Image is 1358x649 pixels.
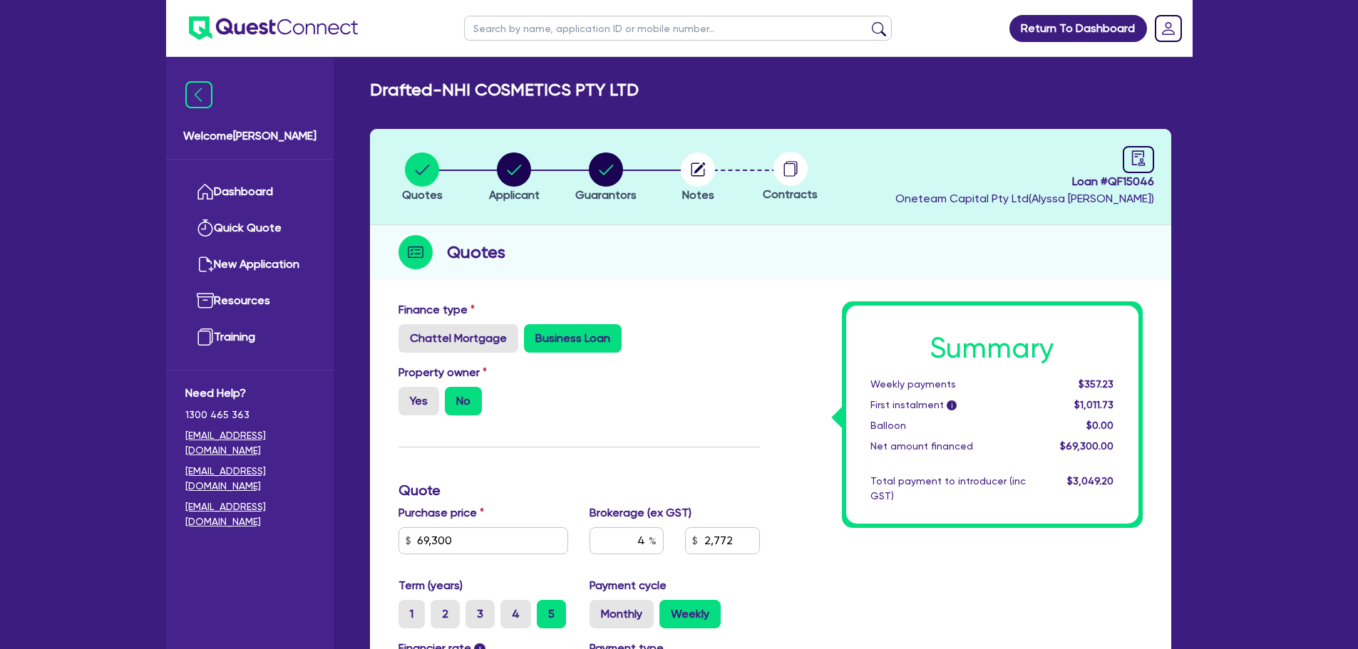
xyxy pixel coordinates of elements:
span: $3,049.20 [1067,475,1113,487]
span: $0.00 [1086,420,1113,431]
label: Yes [398,387,439,415]
a: [EMAIL_ADDRESS][DOMAIN_NAME] [185,428,314,458]
span: Guarantors [575,188,637,202]
img: icon-menu-close [185,81,212,108]
a: Dashboard [185,174,314,210]
label: Purchase price [398,504,484,521]
span: Applicant [489,188,540,202]
button: Quotes [401,152,443,204]
a: New Application [185,246,314,283]
label: Brokerage (ex GST) [590,504,691,521]
label: Finance type [398,301,475,318]
button: Notes [680,152,716,204]
span: Notes [682,188,714,202]
span: 1300 465 363 [185,407,314,422]
span: audit [1131,150,1146,166]
label: 2 [431,600,460,628]
a: Training [185,319,314,355]
div: First instalment [860,398,1036,412]
img: new-application [197,256,214,273]
span: Welcome [PERSON_NAME] [183,128,317,145]
div: Total payment to introducer (inc GST) [860,474,1036,504]
label: No [445,387,482,415]
label: Term (years) [398,577,463,594]
a: audit [1123,146,1154,173]
a: Resources [185,283,314,319]
h1: Summary [870,331,1114,365]
label: Business Loan [524,324,622,353]
label: Chattel Mortgage [398,324,518,353]
h2: Drafted - NHI COSMETICS PTY LTD [370,80,639,100]
a: [EMAIL_ADDRESS][DOMAIN_NAME] [185,464,314,494]
label: 3 [465,600,495,628]
span: $357.23 [1079,378,1113,390]
span: Quotes [402,188,443,202]
label: 5 [537,600,566,628]
a: Quick Quote [185,210,314,246]
button: Guarantors [575,152,637,204]
label: Weekly [659,600,721,628]
label: Payment cycle [590,577,667,594]
a: Dropdown toggle [1150,10,1187,47]
span: $1,011.73 [1074,399,1113,410]
img: quest-connect-logo-blue [189,16,358,40]
img: training [197,328,214,346]
div: Weekly payments [860,377,1036,392]
span: $69,300.00 [1060,440,1113,452]
a: Return To Dashboard [1009,15,1147,42]
span: Need Help? [185,385,314,402]
input: Search by name, application ID or mobile number... [464,16,892,41]
span: Loan # QF15046 [895,173,1154,190]
div: Balloon [860,418,1036,433]
span: Oneteam Capital Pty Ltd ( Alyssa [PERSON_NAME] ) [895,192,1154,205]
h3: Quote [398,482,760,499]
label: Monthly [590,600,654,628]
button: Applicant [488,152,540,204]
span: i [947,400,957,410]
div: Net amount financed [860,439,1036,454]
label: 1 [398,600,425,628]
img: resources [197,292,214,309]
img: quick-quote [197,219,214,237]
label: Property owner [398,364,487,381]
label: 4 [500,600,531,628]
img: step-icon [398,235,433,269]
span: Contracts [763,187,818,201]
h2: Quotes [447,239,505,265]
a: [EMAIL_ADDRESS][DOMAIN_NAME] [185,499,314,529]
